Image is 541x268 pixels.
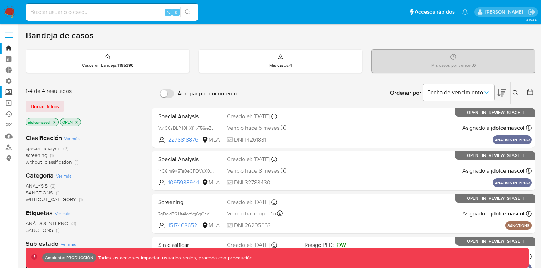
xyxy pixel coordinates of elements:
p: joaquin.dolcemascolo@mercadolibre.com [485,9,526,15]
span: Accesos rápidos [415,8,455,16]
p: Todas las acciones impactan usuarios reales, proceda con precaución. [96,254,254,261]
a: Notificaciones [462,9,468,15]
input: Buscar usuario o caso... [26,8,198,17]
button: search-icon [180,7,195,17]
a: Salir [528,8,536,16]
span: s [175,9,177,15]
span: ⌥ [165,9,171,15]
p: Ambiente: PRODUCCIÓN [45,256,93,259]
